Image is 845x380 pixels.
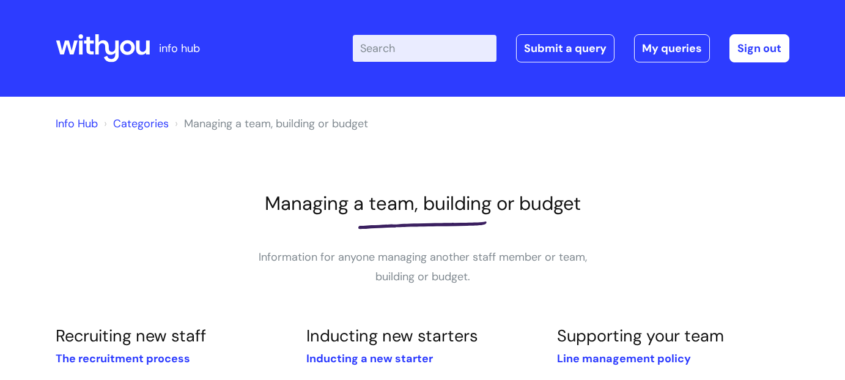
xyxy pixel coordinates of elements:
a: Sign out [729,34,789,62]
p: Information for anyone managing another staff member or team, building or budget. [239,247,606,287]
a: My queries [634,34,710,62]
a: Recruiting new staff [56,325,206,346]
p: info hub [159,39,200,58]
li: Managing a team, building or budget [172,114,368,133]
a: Line management policy [557,351,691,366]
input: Search [353,35,496,62]
h1: Managing a team, building or budget [56,192,789,215]
a: Supporting your team [557,325,724,346]
a: The recruitment process [56,351,190,366]
a: Submit a query [516,34,614,62]
a: Inducting a new starter [306,351,433,366]
a: Inducting new starters [306,325,478,346]
a: Categories [113,116,169,131]
a: Info Hub [56,116,98,131]
div: | - [353,34,789,62]
li: Solution home [101,114,169,133]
